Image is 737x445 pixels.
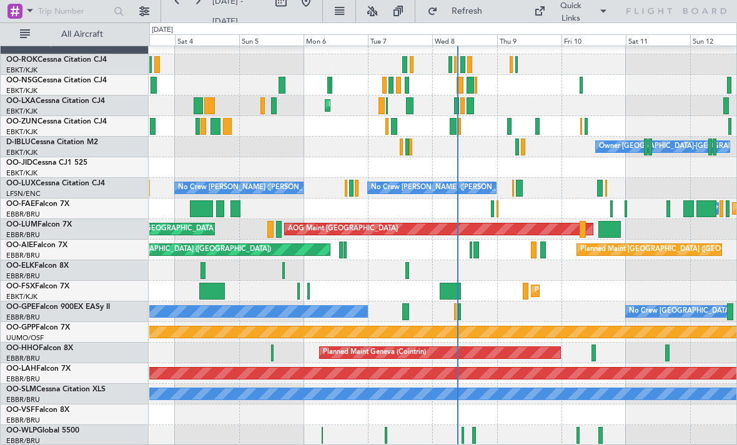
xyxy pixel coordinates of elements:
[6,251,40,260] a: EBBR/BRU
[626,34,690,46] div: Sat 11
[6,127,37,137] a: EBKT/KJK
[6,86,37,95] a: EBKT/KJK
[323,343,426,362] div: Planned Maint Geneva (Cointrin)
[6,324,36,331] span: OO-GPP
[6,200,69,208] a: OO-FAEFalcon 7X
[6,365,71,373] a: OO-LAHFalcon 7X
[38,2,110,21] input: Trip Number
[178,178,328,197] div: No Crew [PERSON_NAME] ([PERSON_NAME])
[497,34,561,46] div: Thu 9
[6,303,36,311] span: OO-GPE
[329,96,474,115] div: Planned Maint Kortrijk-[GEOGRAPHIC_DATA]
[6,303,110,311] a: OO-GPEFalcon 900EX EASy II
[152,25,173,36] div: [DATE]
[6,180,36,187] span: OO-LUX
[528,1,614,21] button: Quick Links
[6,159,87,167] a: OO-JIDCessna CJ1 525
[371,178,521,197] div: No Crew [PERSON_NAME] ([PERSON_NAME])
[6,159,32,167] span: OO-JID
[422,1,497,21] button: Refresh
[6,139,31,146] span: D-IBLU
[96,220,322,238] div: Planned Maint [GEOGRAPHIC_DATA] ([GEOGRAPHIC_DATA] National)
[535,281,680,300] div: Planned Maint Kortrijk-[GEOGRAPHIC_DATA]
[6,189,41,198] a: LFSN/ENC
[561,34,626,46] div: Fri 10
[6,56,107,64] a: OO-ROKCessna Citation CJ4
[6,416,40,425] a: EBBR/BRU
[6,77,37,84] span: OO-NSG
[6,406,35,414] span: OO-VSF
[6,283,35,290] span: OO-FSX
[6,283,69,290] a: OO-FSXFalcon 7X
[32,30,132,39] span: All Aircraft
[6,313,40,322] a: EBBR/BRU
[6,406,69,414] a: OO-VSFFalcon 8X
[368,34,432,46] div: Tue 7
[6,107,37,116] a: EBKT/KJK
[6,139,98,146] a: D-IBLUCessna Citation M2
[6,374,40,384] a: EBBR/BRU
[6,262,69,270] a: OO-ELKFalcon 8X
[6,97,36,105] span: OO-LXA
[440,7,493,16] span: Refresh
[6,180,105,187] a: OO-LUXCessna Citation CJ4
[14,24,136,44] button: All Aircraft
[6,118,107,125] a: OO-ZUNCessna Citation CJ4
[6,365,36,373] span: OO-LAH
[6,427,37,434] span: OO-WLP
[175,34,239,46] div: Sat 4
[6,221,37,228] span: OO-LUM
[6,77,107,84] a: OO-NSGCessna Citation CJ4
[6,200,35,208] span: OO-FAE
[6,271,40,281] a: EBBR/BRU
[6,395,40,404] a: EBBR/BRU
[432,34,497,46] div: Wed 8
[6,230,40,240] a: EBBR/BRU
[6,386,36,393] span: OO-SLM
[6,427,79,434] a: OO-WLPGlobal 5500
[239,34,304,46] div: Sun 5
[6,66,37,75] a: EBKT/KJK
[6,97,105,105] a: OO-LXACessna Citation CJ4
[6,56,37,64] span: OO-ROK
[6,221,72,228] a: OO-LUMFalcon 7X
[6,345,73,352] a: OO-HHOFalcon 8X
[6,118,37,125] span: OO-ZUN
[6,262,34,270] span: OO-ELK
[6,242,33,249] span: OO-AIE
[6,169,37,178] a: EBKT/KJK
[6,292,37,301] a: EBKT/KJK
[6,210,40,219] a: EBBR/BRU
[6,386,106,393] a: OO-SLMCessna Citation XLS
[6,324,70,331] a: OO-GPPFalcon 7X
[288,220,398,238] div: AOG Maint [GEOGRAPHIC_DATA]
[6,148,37,157] a: EBKT/KJK
[6,354,40,363] a: EBBR/BRU
[6,345,39,352] span: OO-HHO
[6,242,67,249] a: OO-AIEFalcon 7X
[6,333,44,343] a: UUMO/OSF
[304,34,368,46] div: Mon 6
[66,240,271,259] div: Unplanned Maint [GEOGRAPHIC_DATA] ([GEOGRAPHIC_DATA])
